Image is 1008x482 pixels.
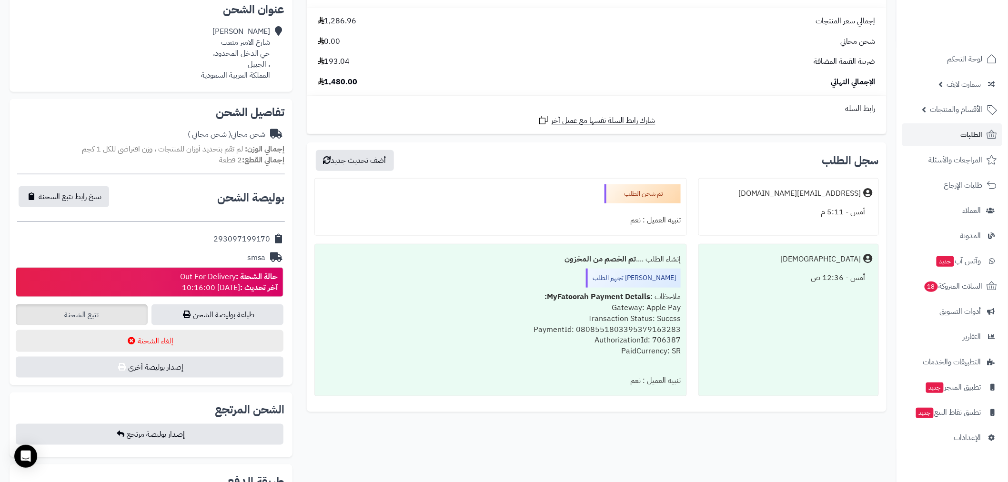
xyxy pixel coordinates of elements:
strong: آخر تحديث : [240,282,278,293]
div: تم شحن الطلب [605,184,681,203]
span: نسخ رابط تتبع الشحنة [39,191,101,202]
a: المدونة [902,224,1002,247]
div: smsa [247,252,266,263]
div: تنبيه العميل : نعم [321,372,681,390]
span: 0.00 [318,36,341,47]
span: جديد [926,382,944,393]
a: تطبيق نقاط البيعجديد [902,401,1002,424]
div: Open Intercom Messenger [14,445,37,468]
span: ( شحن مجاني ) [188,129,231,140]
span: 18 [924,281,938,292]
div: 293097199170 [213,234,271,245]
button: إصدار بوليصة مرتجع [16,424,283,445]
img: logo-2.png [943,7,999,27]
div: تنبيه العميل : نعم [321,211,681,230]
div: أمس - 5:11 م [705,203,873,221]
span: تطبيق نقاط البيع [915,406,981,419]
span: الأقسام والمنتجات [930,103,983,116]
span: جديد [937,256,954,267]
strong: حالة الشحنة : [236,271,278,282]
div: أمس - 12:36 ص [705,269,873,287]
div: [EMAIL_ADDRESS][DOMAIN_NAME] [738,188,861,199]
button: أضف تحديث جديد [316,150,394,171]
span: وآتس آب [936,254,981,268]
a: الطلبات [902,123,1002,146]
div: Out For Delivery [DATE] 10:16:00 [180,271,278,293]
h2: الشحن المرتجع [215,404,285,415]
strong: إجمالي الوزن: [245,143,285,155]
span: تطبيق المتجر [925,381,981,394]
a: شارك رابط السلة نفسها مع عميل آخر [538,114,655,126]
div: ملاحظات : Gateway: Apple Pay Transaction Status: Succss PaymentId: 0808551803395379163283 Authori... [321,288,681,372]
span: المراجعات والأسئلة [929,153,983,167]
a: التقارير [902,325,1002,348]
a: السلات المتروكة18 [902,275,1002,298]
span: المدونة [960,229,981,242]
span: جديد [916,408,934,418]
a: تتبع الشحنة [16,304,148,325]
b: تم الخصم من المخزون [564,253,636,265]
h3: سجل الطلب [822,155,879,166]
button: إصدار بوليصة أخرى [16,357,283,378]
a: طلبات الإرجاع [902,174,1002,197]
span: الطلبات [961,128,983,141]
a: العملاء [902,199,1002,222]
h2: بوليصة الشحن [217,192,285,203]
a: وآتس آبجديد [902,250,1002,272]
span: التطبيقات والخدمات [923,355,981,369]
a: تطبيق المتجرجديد [902,376,1002,399]
span: 193.04 [318,56,350,67]
div: [DEMOGRAPHIC_DATA] [781,254,861,265]
span: التقارير [963,330,981,343]
span: الإجمالي النهائي [831,77,876,88]
span: سمارت لايف [947,78,981,91]
a: الإعدادات [902,426,1002,449]
a: التطبيقات والخدمات [902,351,1002,373]
span: شارك رابط السلة نفسها مع عميل آخر [552,115,655,126]
span: لوحة التحكم [948,52,983,66]
button: إلغاء الشحنة [16,330,283,352]
div: إنشاء الطلب .... [321,250,681,269]
span: شحن مجاني [841,36,876,47]
span: 1,480.00 [318,77,358,88]
div: شحن مجاني [188,129,266,140]
a: أدوات التسويق [902,300,1002,323]
div: [PERSON_NAME] تجهيز الطلب [586,269,681,288]
span: أدوات التسويق [940,305,981,318]
span: طلبات الإرجاع [944,179,983,192]
small: 2 قطعة [219,154,285,166]
h2: تفاصيل الشحن [17,107,285,118]
span: العملاء [963,204,981,217]
span: إجمالي سعر المنتجات [816,16,876,27]
span: السلات المتروكة [924,280,983,293]
span: لم تقم بتحديد أوزان للمنتجات ، وزن افتراضي للكل 1 كجم [82,143,243,155]
div: رابط السلة [311,103,883,114]
a: لوحة التحكم [902,48,1002,70]
span: 1,286.96 [318,16,357,27]
div: [PERSON_NAME] شارع الامير متعب حي الدخل المحدود، ، الجبيل المملكة العربية السعودية [201,26,271,80]
span: الإعدادات [954,431,981,444]
a: المراجعات والأسئلة [902,149,1002,171]
b: MyFatoorah Payment Details: [544,291,650,302]
span: ضريبة القيمة المضافة [814,56,876,67]
h2: عنوان الشحن [17,4,285,15]
a: طباعة بوليصة الشحن [151,304,283,325]
strong: إجمالي القطع: [242,154,285,166]
button: نسخ رابط تتبع الشحنة [19,186,109,207]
